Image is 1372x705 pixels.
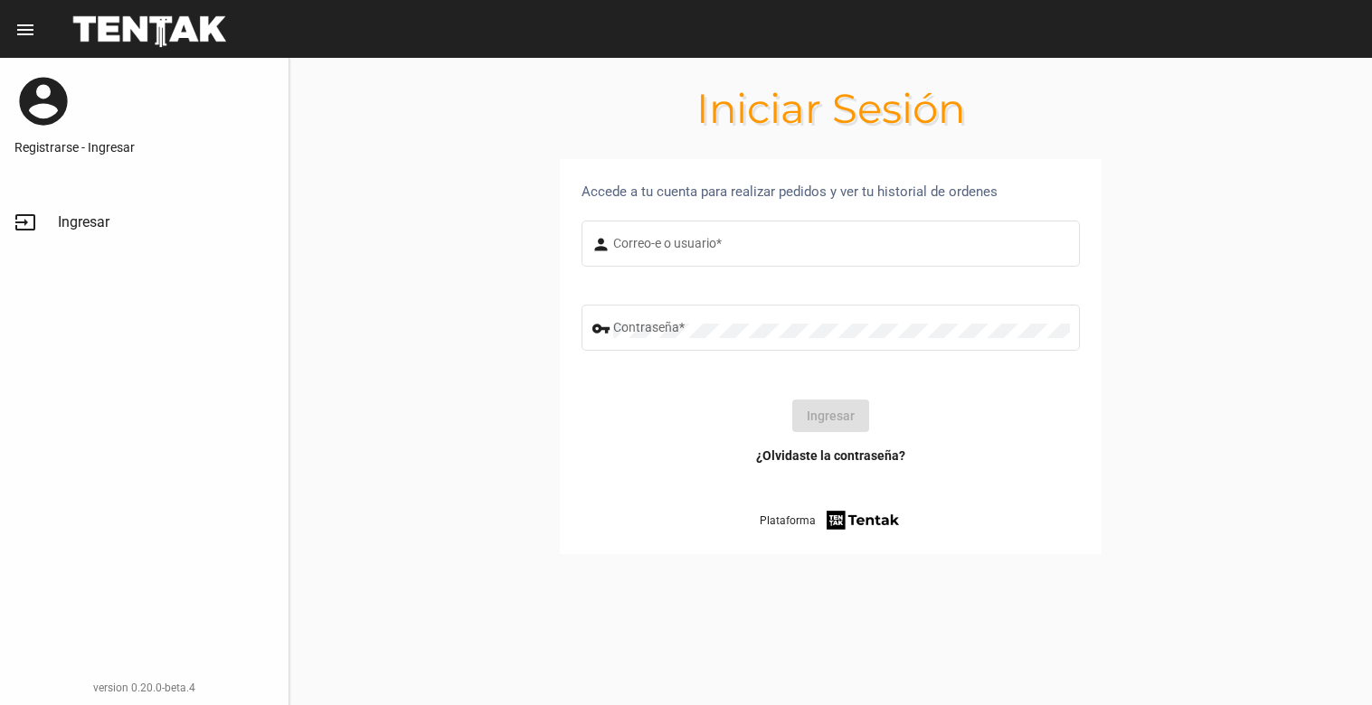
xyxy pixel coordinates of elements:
[14,72,72,130] mat-icon: account_circle
[756,446,905,465] a: ¿Olvidaste la contraseña?
[582,181,1080,202] div: Accede a tu cuenta para realizar pedidos y ver tu historial de ordenes
[591,234,613,256] mat-icon: person
[824,508,902,532] img: tentak-firm.png
[760,508,902,532] a: Plataforma
[14,211,36,233] mat-icon: input
[14,138,274,156] a: Registrarse - Ingresar
[289,94,1372,123] h1: Iniciar Sesión
[14,679,274,697] div: version 0.20.0-beta.4
[591,318,613,340] mat-icon: vpn_key
[14,19,36,41] mat-icon: menu
[760,512,816,530] span: Plataforma
[58,213,109,231] span: Ingresar
[792,399,869,432] button: Ingresar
